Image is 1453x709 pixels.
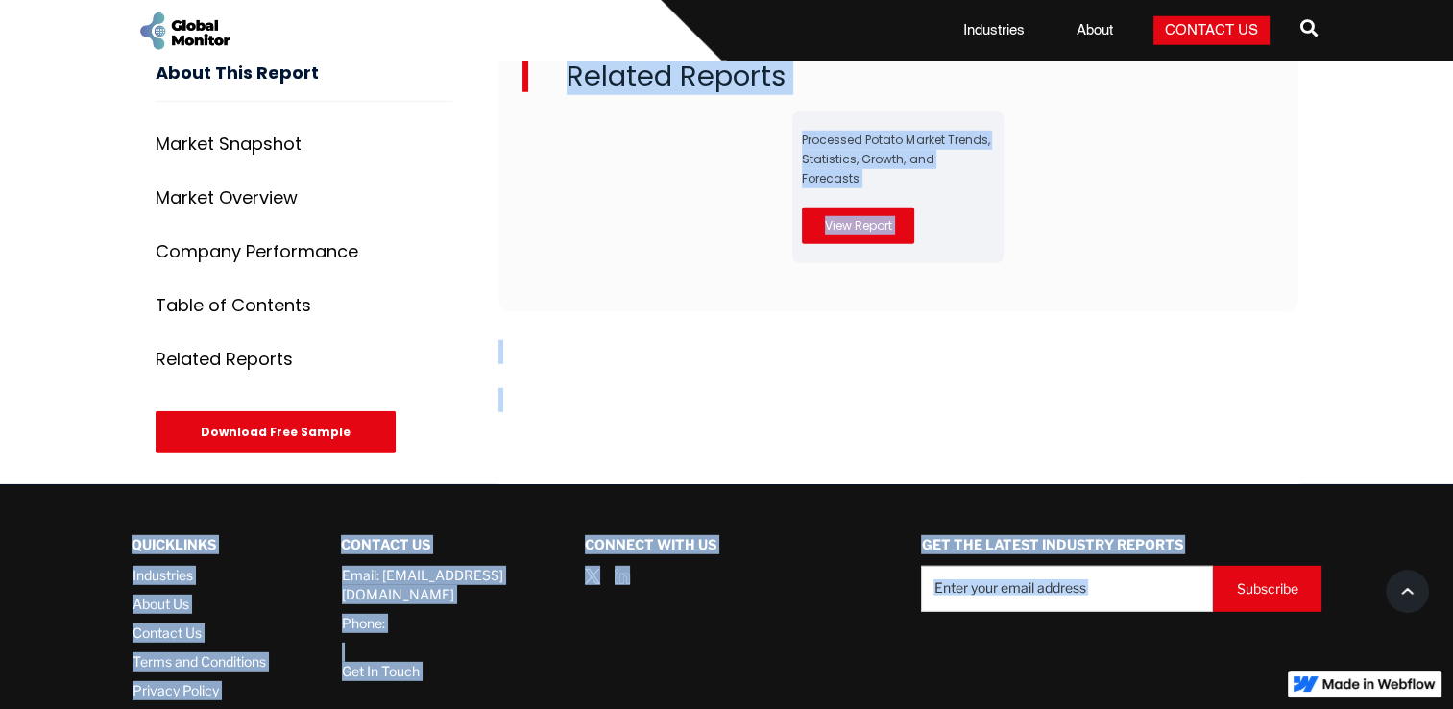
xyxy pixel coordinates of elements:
[921,536,1182,552] strong: GET THE LATEST INDUSTRY REPORTS
[522,61,1274,92] h2: Related Reports
[156,242,358,261] div: Company Performance
[156,62,452,102] h3: About This Report
[133,652,266,672] a: Terms and Conditions
[802,208,914,244] a: View Report
[156,232,452,271] a: Company Performance
[498,388,1298,412] p: ‍
[133,566,266,585] a: Industries
[1153,16,1270,45] a: Contact Us
[156,350,293,369] div: Related Reports
[1300,12,1318,50] a: 
[133,623,266,643] a: Contact Us
[156,188,298,208] div: Market Overview
[921,566,1321,612] form: Demo Request
[156,125,452,163] a: Market Snapshot
[802,132,989,186] a: Processed Potato Market Trends, Statistics, Growth, and Forecasts
[132,524,266,566] div: QUICKLINKS
[156,296,311,315] div: Table of Contents
[156,340,452,379] a: Related Reports
[133,681,266,700] a: Privacy Policy
[342,614,385,633] a: Phone:
[1322,678,1436,690] img: Made in Webflow
[498,340,1298,364] p: ‍
[342,566,529,604] a: Email: [EMAIL_ADDRESS][DOMAIN_NAME]
[952,21,1036,40] a: Industries
[341,536,430,552] strong: Contact Us
[156,286,452,325] a: Table of Contents
[136,10,232,53] a: home
[156,411,396,453] div: Download Free Sample
[156,179,452,217] a: Market Overview
[342,643,420,681] a: Get In Touch
[156,134,302,154] div: Market Snapshot
[133,595,266,614] a: About Us
[921,566,1213,612] input: Enter your email address
[1300,14,1318,41] span: 
[585,536,716,552] strong: Connect with us
[1213,566,1321,612] input: Subscribe
[1065,21,1125,40] a: About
